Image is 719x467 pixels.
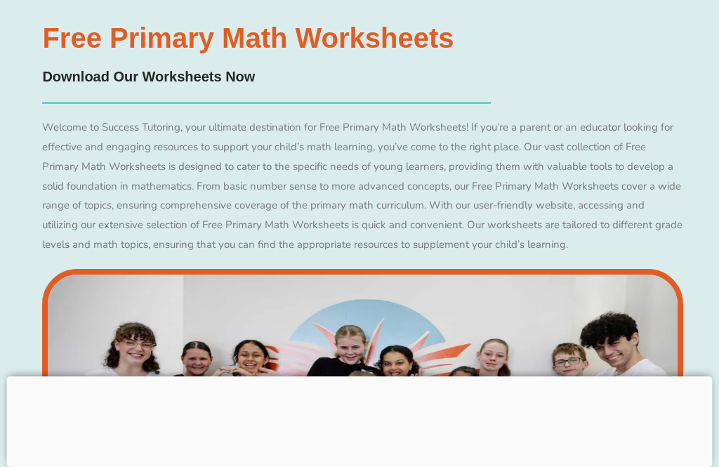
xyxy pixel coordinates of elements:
[42,118,682,255] div: Welcome to Success Tutoring, your ultimate destination for Free Primary Math Worksheets! If you’r...
[42,66,682,88] h4: Download Our Worksheets Now
[7,376,713,463] iframe: Advertisement
[649,400,719,467] iframe: Chat Widget
[42,24,682,52] h3: Free Primary Math Worksheets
